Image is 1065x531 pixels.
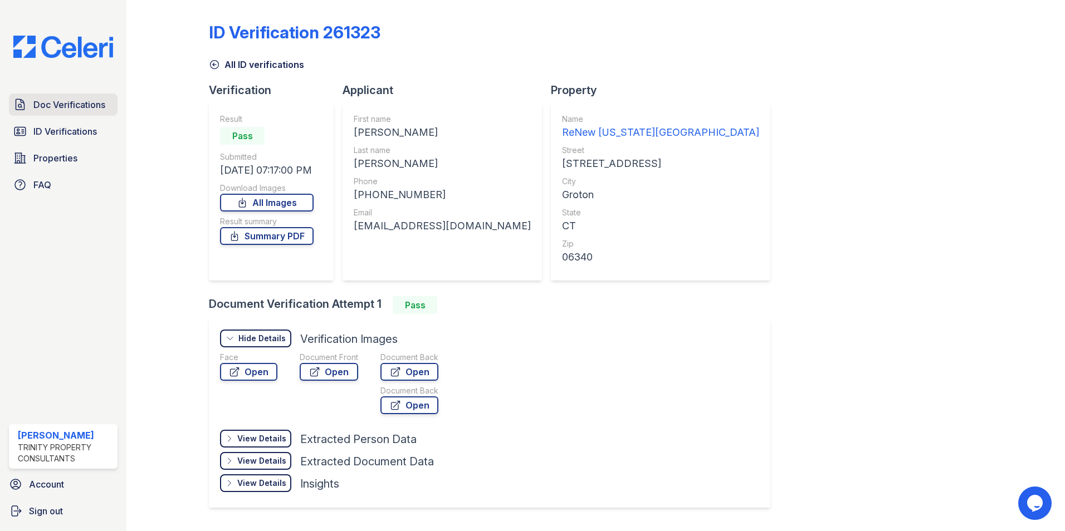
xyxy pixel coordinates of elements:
[9,174,118,196] a: FAQ
[551,82,779,98] div: Property
[238,333,286,344] div: Hide Details
[33,98,105,111] span: Doc Verifications
[354,176,531,187] div: Phone
[562,114,759,140] a: Name ReNew [US_STATE][GEOGRAPHIC_DATA]
[209,296,779,314] div: Document Verification Attempt 1
[562,156,759,171] div: [STREET_ADDRESS]
[562,207,759,218] div: State
[354,218,531,234] div: [EMAIL_ADDRESS][DOMAIN_NAME]
[354,145,531,156] div: Last name
[380,396,438,414] a: Open
[354,187,531,203] div: [PHONE_NUMBER]
[380,352,438,363] div: Document Back
[18,442,113,464] div: Trinity Property Consultants
[300,352,358,363] div: Document Front
[300,331,398,347] div: Verification Images
[220,163,314,178] div: [DATE] 07:17:00 PM
[220,227,314,245] a: Summary PDF
[220,114,314,125] div: Result
[300,454,434,469] div: Extracted Document Data
[220,151,314,163] div: Submitted
[220,194,314,212] a: All Images
[300,476,339,491] div: Insights
[562,187,759,203] div: Groton
[4,473,122,495] a: Account
[4,500,122,522] a: Sign out
[220,352,277,363] div: Face
[33,125,97,138] span: ID Verifications
[380,385,438,396] div: Document Back
[562,238,759,249] div: Zip
[4,36,122,58] img: CE_Logo_Blue-a8612792a0a2168367f1c8372b55b34899dd931a85d93a1a3d3e32e68fde9ad4.png
[220,363,277,381] a: Open
[354,114,531,125] div: First name
[237,455,286,466] div: View Details
[562,114,759,125] div: Name
[209,58,304,71] a: All ID verifications
[33,151,77,165] span: Properties
[300,431,417,447] div: Extracted Person Data
[562,125,759,140] div: ReNew [US_STATE][GEOGRAPHIC_DATA]
[209,22,380,42] div: ID Verification 261323
[18,429,113,442] div: [PERSON_NAME]
[380,363,438,381] a: Open
[220,216,314,227] div: Result summary
[33,178,51,191] span: FAQ
[9,120,118,142] a: ID Verifications
[562,176,759,187] div: City
[1018,486,1054,520] iframe: chat widget
[209,82,343,98] div: Verification
[354,125,531,140] div: [PERSON_NAME]
[9,147,118,169] a: Properties
[237,433,286,444] div: View Details
[562,218,759,234] div: CT
[220,127,265,145] div: Pass
[29,478,64,491] span: Account
[354,207,531,218] div: Email
[237,478,286,489] div: View Details
[343,82,551,98] div: Applicant
[220,183,314,194] div: Download Images
[393,296,437,314] div: Pass
[562,249,759,265] div: 06340
[9,94,118,116] a: Doc Verifications
[300,363,358,381] a: Open
[562,145,759,156] div: Street
[29,504,63,518] span: Sign out
[354,156,531,171] div: [PERSON_NAME]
